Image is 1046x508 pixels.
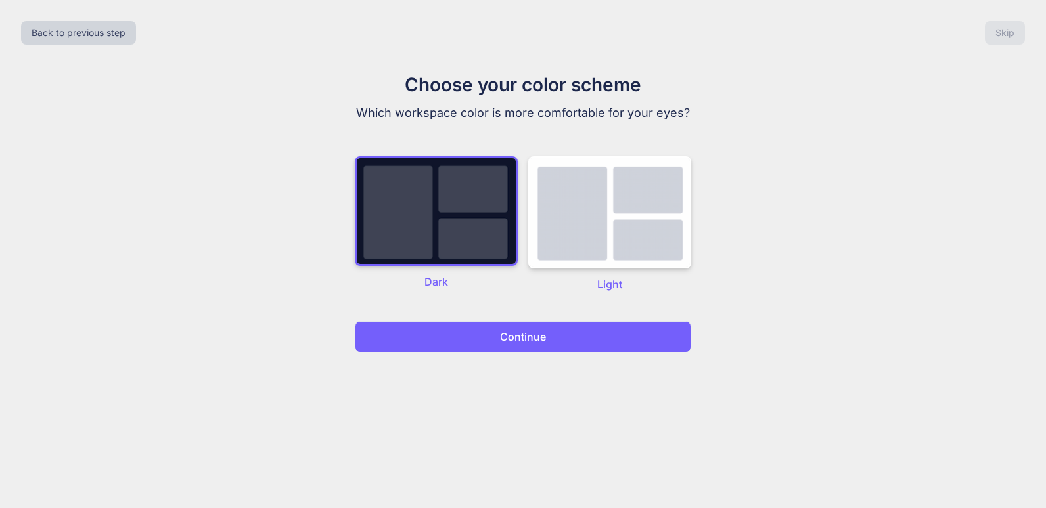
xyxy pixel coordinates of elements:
[355,274,518,289] p: Dark
[302,104,744,122] p: Which workspace color is more comfortable for your eyes?
[528,156,691,268] img: dark
[528,276,691,292] p: Light
[500,329,546,345] p: Continue
[985,21,1025,45] button: Skip
[355,321,691,352] button: Continue
[302,71,744,98] h1: Choose your color scheme
[21,21,136,45] button: Back to previous step
[355,156,518,266] img: dark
